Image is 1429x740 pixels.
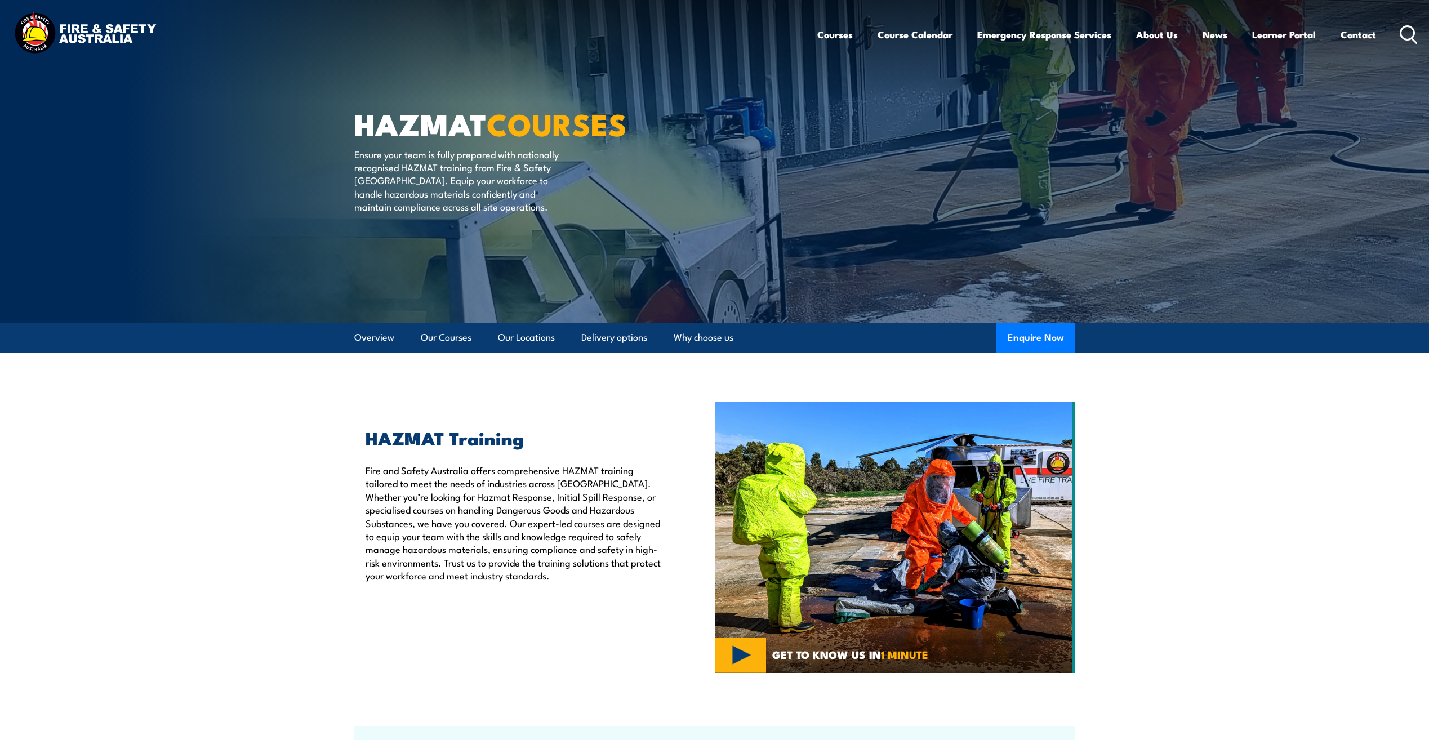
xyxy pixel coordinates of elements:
a: News [1203,20,1227,50]
p: Ensure your team is fully prepared with nationally recognised HAZMAT training from Fire & Safety ... [354,148,560,213]
p: Fire and Safety Australia offers comprehensive HAZMAT training tailored to meet the needs of indu... [366,463,663,582]
a: Our Courses [421,323,471,353]
a: Overview [354,323,394,353]
a: Courses [817,20,853,50]
h2: HAZMAT Training [366,430,663,445]
img: HAZMAT Response Training [715,402,1075,673]
a: Learner Portal [1252,20,1316,50]
a: Contact [1341,20,1376,50]
a: Course Calendar [878,20,952,50]
span: GET TO KNOW US IN [772,649,928,659]
a: Emergency Response Services [977,20,1111,50]
a: Why choose us [674,323,733,353]
strong: 1 MINUTE [881,646,928,662]
strong: COURSES [487,100,627,146]
a: Delivery options [581,323,647,353]
button: Enquire Now [996,323,1075,353]
a: About Us [1136,20,1178,50]
h1: HAZMAT [354,110,633,137]
a: Our Locations [498,323,555,353]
